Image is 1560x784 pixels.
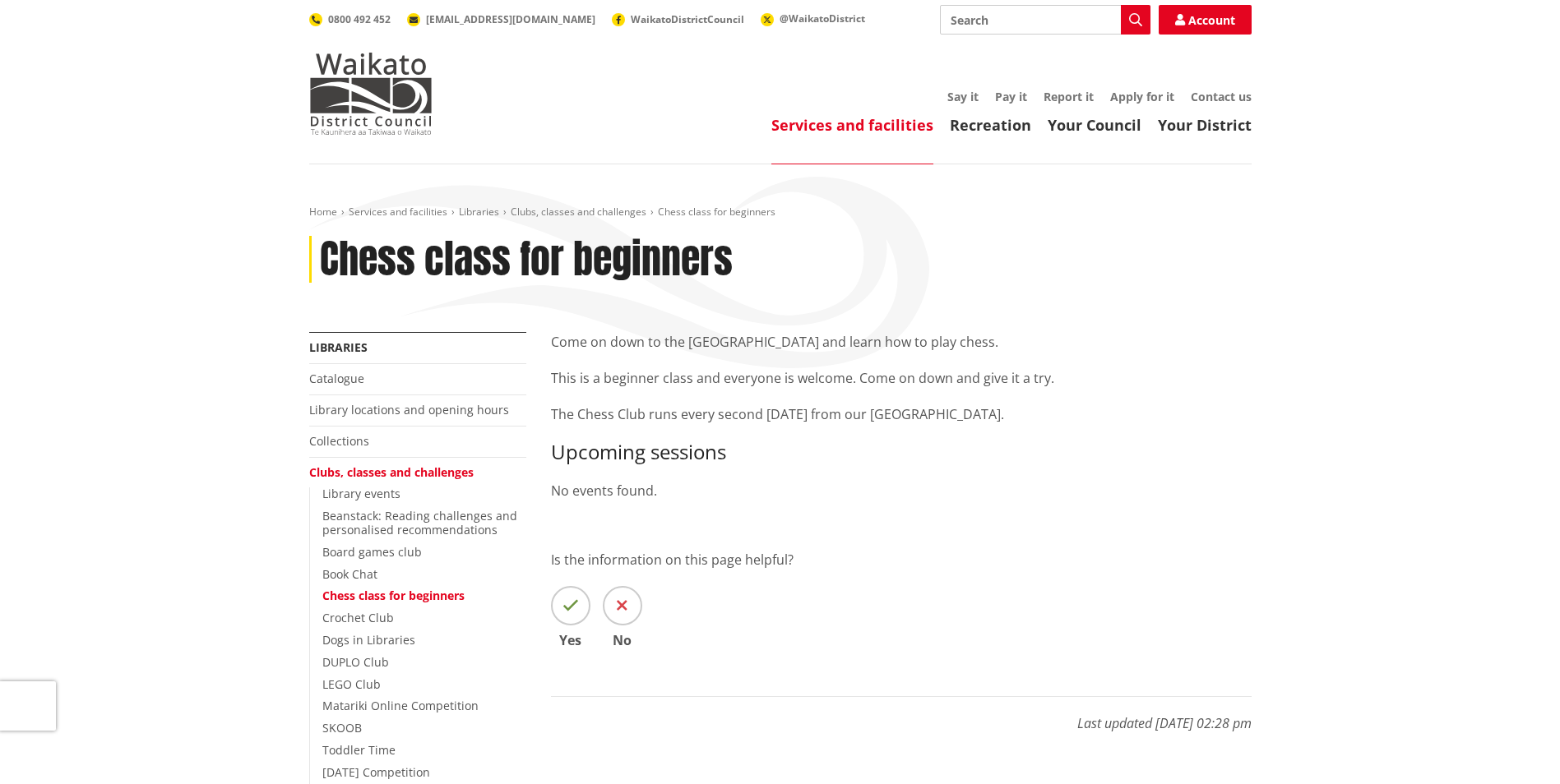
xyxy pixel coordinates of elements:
a: Book Chat [322,566,377,582]
a: Pay it [995,89,1027,104]
a: Report it [1044,89,1094,104]
a: 0800 492 452 [309,12,391,26]
a: Library locations and opening hours [309,402,509,417]
a: Your Council [1048,115,1141,135]
a: @WaikatoDistrict [761,12,865,25]
a: Services and facilities [349,205,447,219]
a: Beanstack: Reading challenges and personalised recommendations [322,508,517,537]
span: WaikatoDistrictCouncil [631,12,744,26]
a: WaikatoDistrictCouncil [612,12,744,26]
a: Library events [322,486,400,501]
span: Chess class for beginners [658,205,775,219]
a: Your District [1158,115,1252,135]
a: SKOOB [322,720,362,736]
p: Is the information on this page helpful? [551,550,1252,570]
a: Home [309,205,337,219]
a: Board games club [322,544,422,560]
a: Collections [309,433,369,449]
p: No events found. [551,481,1252,500]
p: The Chess Club runs every second [DATE] from our [GEOGRAPHIC_DATA]. [551,404,1252,424]
span: [EMAIL_ADDRESS][DOMAIN_NAME] [426,12,595,26]
a: Libraries [309,339,368,355]
a: [DATE] Competition [322,764,430,780]
a: Recreation [950,115,1031,135]
span: 0800 492 452 [328,12,391,26]
a: Libraries [459,205,499,219]
h3: Upcoming sessions [551,440,1252,464]
a: LEGO Club [322,676,381,692]
a: Apply for it [1110,89,1174,104]
a: Clubs, classes and challenges [309,464,474,480]
span: No [603,634,642,647]
a: Clubs, classes and challenges [511,205,646,219]
a: Catalogue [309,371,364,386]
a: Services and facilities [771,115,933,135]
a: Dogs in Libraries [322,632,415,648]
a: Say it [947,89,979,104]
nav: breadcrumb [309,205,1252,219]
a: [EMAIL_ADDRESS][DOMAIN_NAME] [407,12,595,26]
p: This is a beginner class and everyone is welcome. Come on down and give it a try. [551,368,1252,388]
a: Crochet Club [322,610,394,625]
h1: Chess class for beginners [320,236,733,284]
p: Last updated [DATE] 02:28 pm [551,696,1252,733]
p: Come on down to the [GEOGRAPHIC_DATA] and learn how to play chess. [551,332,1252,352]
input: Search input [940,5,1150,35]
a: Account [1159,5,1252,35]
a: Toddler Time [322,742,396,758]
a: Matariki Online Competition [322,698,479,713]
img: Waikato District Council - Te Kaunihera aa Takiwaa o Waikato [309,53,433,135]
a: Contact us [1191,89,1252,104]
span: Yes [551,634,590,647]
a: Chess class for beginners [322,588,465,603]
a: DUPLO Club [322,654,389,670]
span: @WaikatoDistrict [780,12,865,25]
